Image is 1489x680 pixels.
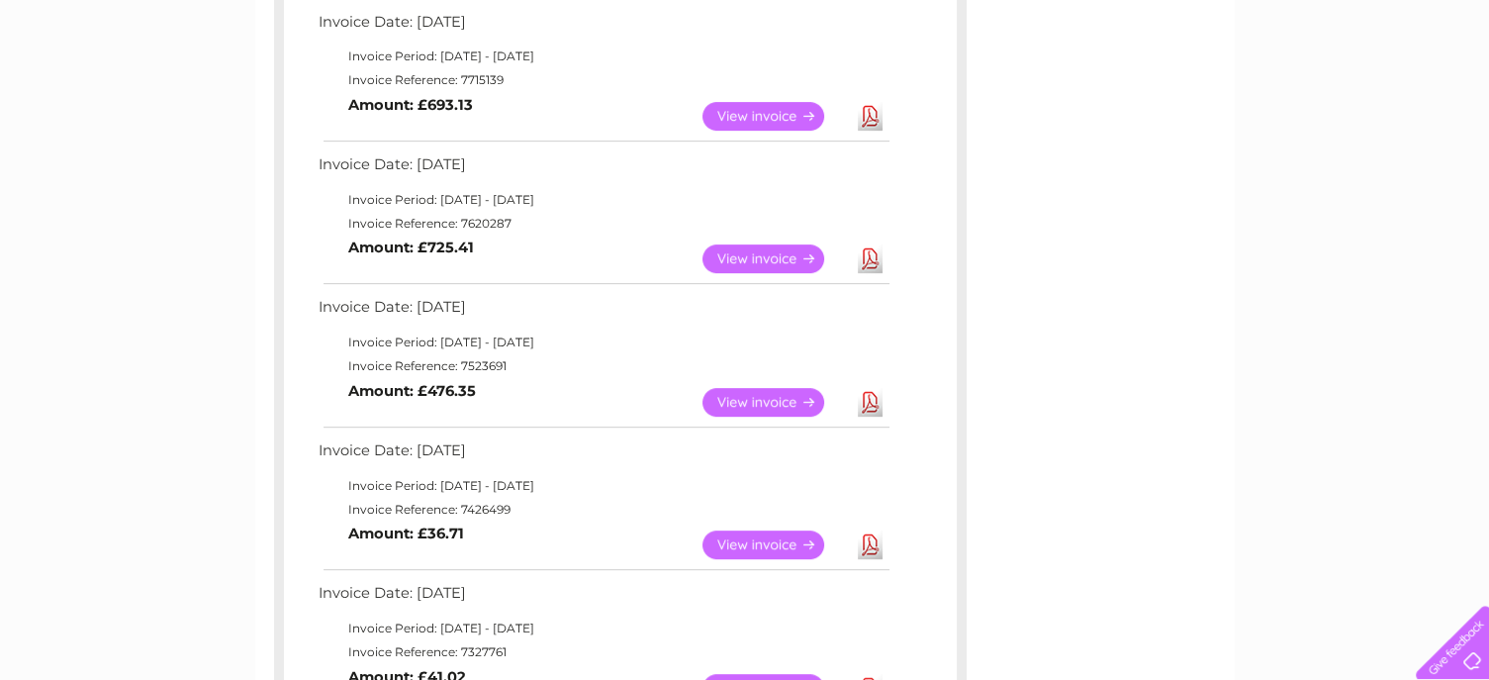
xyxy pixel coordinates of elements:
td: Invoice Date: [DATE] [314,294,892,331]
td: Invoice Period: [DATE] - [DATE] [314,474,892,498]
a: View [702,244,848,273]
td: Invoice Period: [DATE] - [DATE] [314,617,892,640]
a: Download [858,102,883,131]
td: Invoice Reference: 7327761 [314,640,892,664]
a: View [702,102,848,131]
a: Contact [1357,84,1406,99]
a: Download [858,244,883,273]
a: Blog [1317,84,1346,99]
b: Amount: £725.41 [348,239,474,256]
a: 0333 014 3131 [1116,10,1253,35]
td: Invoice Reference: 7715139 [314,68,892,92]
td: Invoice Period: [DATE] - [DATE] [314,331,892,354]
b: Amount: £476.35 [348,382,476,400]
td: Invoice Period: [DATE] - [DATE] [314,188,892,212]
td: Invoice Date: [DATE] [314,9,892,46]
div: Clear Business is a trading name of Verastar Limited (registered in [GEOGRAPHIC_DATA] No. 3667643... [278,11,1213,96]
td: Invoice Reference: 7426499 [314,498,892,522]
td: Invoice Period: [DATE] - [DATE] [314,45,892,68]
b: Amount: £693.13 [348,96,473,114]
td: Invoice Reference: 7523691 [314,354,892,378]
b: Amount: £36.71 [348,525,464,542]
a: Energy [1190,84,1234,99]
a: View [702,388,848,417]
td: Invoice Date: [DATE] [314,580,892,617]
a: Log out [1424,84,1470,99]
img: logo.png [52,51,153,112]
td: Invoice Date: [DATE] [314,437,892,474]
a: View [702,531,848,559]
td: Invoice Date: [DATE] [314,151,892,188]
td: Invoice Reference: 7620287 [314,212,892,236]
a: Water [1141,84,1178,99]
a: Download [858,388,883,417]
a: Download [858,531,883,559]
a: Telecoms [1246,84,1305,99]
